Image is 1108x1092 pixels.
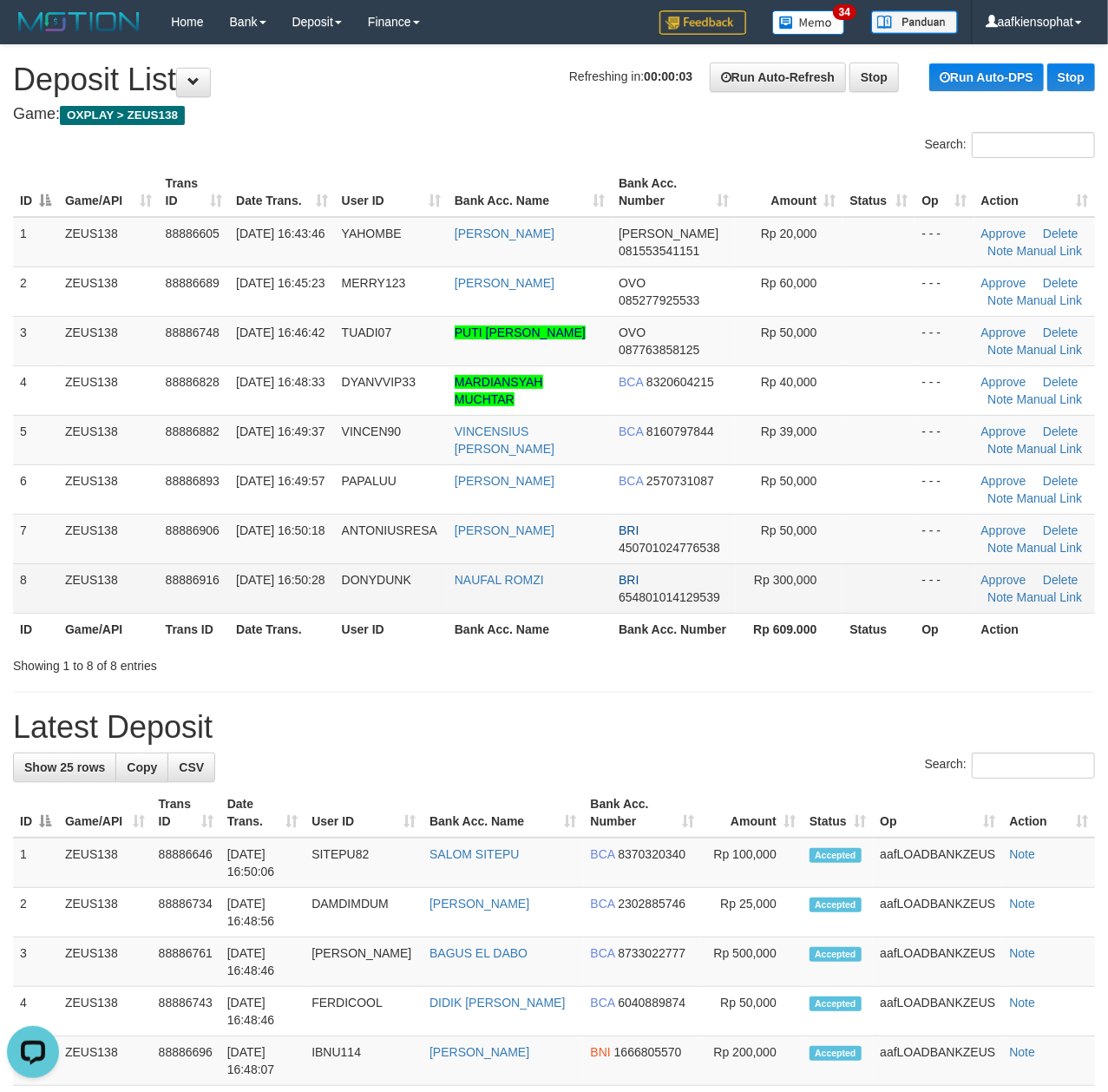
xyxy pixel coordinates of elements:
a: [PERSON_NAME] [455,276,554,290]
a: Note [1009,996,1035,1010]
td: 2 [13,266,58,316]
th: Op: activate to sort column ascending [873,788,1002,838]
span: OVO [619,276,646,290]
td: ZEUS138 [58,464,159,514]
span: Accepted [810,947,862,962]
td: [DATE] 16:50:06 [220,838,305,888]
span: 88886828 [166,375,220,389]
span: ANTONIUSRESA [342,523,437,537]
th: Op [915,613,974,645]
a: Delete [1043,227,1078,240]
th: Trans ID [159,613,230,645]
span: Refreshing in: [569,69,692,83]
td: [DATE] 16:48:46 [220,987,305,1036]
span: Copy 8370320340 to clipboard [618,847,685,861]
a: NAUFAL ROMZI [455,573,544,587]
td: [DATE] 16:48:07 [220,1036,305,1086]
td: 3 [13,316,58,365]
a: [PERSON_NAME] [455,523,554,537]
td: ZEUS138 [58,838,152,888]
a: Note [1009,946,1035,960]
td: aafLOADBANKZEUS [873,838,1002,888]
a: BAGUS EL DABO [429,946,528,960]
th: Status: activate to sort column ascending [803,788,873,838]
a: Copy [115,753,168,782]
span: BCA [619,474,643,488]
th: Bank Acc. Number: activate to sort column ascending [584,788,702,838]
a: DIDIK [PERSON_NAME] [429,996,565,1010]
a: Approve [981,573,1026,587]
a: Stop [849,62,899,92]
td: - - - [915,464,974,514]
span: OVO [619,326,646,339]
span: Accepted [810,1046,862,1061]
span: CSV [179,760,204,774]
span: BCA [591,996,615,1010]
span: Rp 50,000 [761,474,817,488]
td: ZEUS138 [58,514,159,563]
span: 88886906 [166,523,220,537]
span: BCA [619,375,643,389]
a: Note [987,293,1013,307]
span: MERRY123 [342,276,406,290]
span: Rp 39,000 [761,424,817,438]
a: [PERSON_NAME] [429,1045,529,1059]
span: VINCEN90 [342,424,401,438]
td: 2 [13,888,58,937]
a: CSV [167,753,215,782]
div: Showing 1 to 8 of 8 entries [13,650,449,674]
a: Delete [1043,523,1078,537]
span: OXPLAY > ZEUS138 [60,106,185,125]
span: 88886916 [166,573,220,587]
td: ZEUS138 [58,888,152,937]
h1: Deposit List [13,62,1095,97]
a: [PERSON_NAME] [455,474,554,488]
a: Approve [981,276,1026,290]
span: 88886689 [166,276,220,290]
span: 88886882 [166,424,220,438]
th: Game/API [58,613,159,645]
td: 7 [13,514,58,563]
a: Delete [1043,424,1078,438]
span: [DATE] 16:50:18 [236,523,325,537]
span: BCA [619,424,643,438]
a: [PERSON_NAME] [455,227,554,240]
th: Status: activate to sort column ascending [842,168,915,217]
a: Manual Link [1017,244,1083,258]
span: Rp 60,000 [761,276,817,290]
span: Rp 50,000 [761,326,817,339]
td: 5 [13,415,58,464]
td: aafLOADBANKZEUS [873,1036,1002,1086]
span: Rp 40,000 [761,375,817,389]
input: Search: [972,753,1095,779]
input: Search: [972,132,1095,158]
span: Copy 1666805570 to clipboard [614,1045,682,1059]
label: Search: [925,132,1095,158]
th: Game/API: activate to sort column ascending [58,788,152,838]
a: Delete [1043,326,1078,339]
th: Date Trans. [229,613,335,645]
strong: 00:00:03 [644,69,692,83]
a: MARDIANSYAH MUCHTAR [455,375,543,406]
a: Run Auto-Refresh [710,62,846,92]
td: Rp 500,000 [701,937,803,987]
span: [DATE] 16:45:23 [236,276,325,290]
span: 88886605 [166,227,220,240]
span: BNI [591,1045,611,1059]
img: MOTION_logo.png [13,9,145,35]
span: Copy 081553541151 to clipboard [619,244,699,258]
span: Accepted [810,848,862,863]
th: Action: activate to sort column ascending [974,168,1095,217]
span: Rp 20,000 [761,227,817,240]
td: aafLOADBANKZEUS [873,987,1002,1036]
td: - - - [915,563,974,613]
th: Bank Acc. Name [448,613,612,645]
span: [DATE] 16:46:42 [236,326,325,339]
span: BRI [619,573,639,587]
th: Trans ID: activate to sort column ascending [159,168,230,217]
a: Approve [981,523,1026,537]
td: ZEUS138 [58,987,152,1036]
th: Date Trans.: activate to sort column ascending [229,168,335,217]
td: [DATE] 16:48:56 [220,888,305,937]
span: 88886748 [166,326,220,339]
